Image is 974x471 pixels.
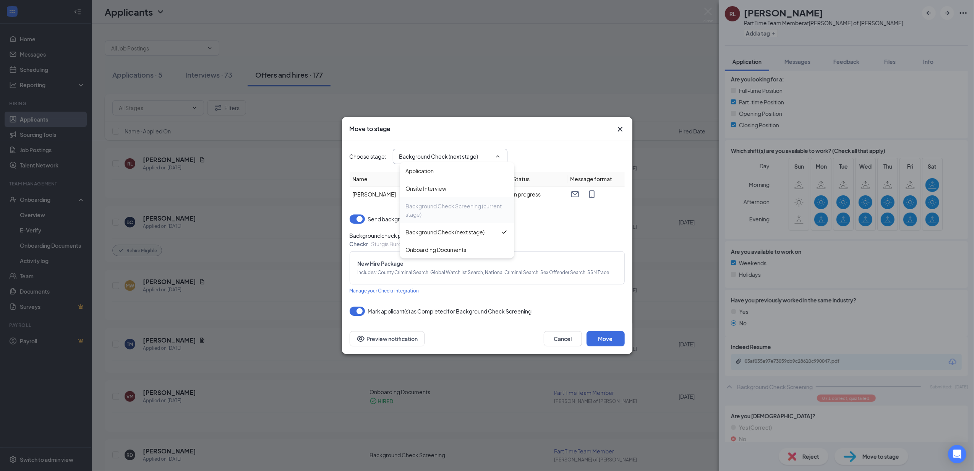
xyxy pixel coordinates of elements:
[368,214,483,224] span: Send background check request to applicant?
[616,125,625,134] svg: Cross
[350,331,425,346] button: Preview notificationEye
[406,184,447,193] div: Onsite Interview
[616,125,625,134] button: Close
[350,231,625,240] span: Background check provider :
[406,228,485,236] div: Background Check (next stage)
[587,331,625,346] button: Move
[501,228,508,236] svg: Checkmark
[368,307,532,316] span: Mark applicant(s) as Completed for Background Check Screening
[350,172,510,187] th: Name
[358,259,617,268] span: New Hire Package
[567,172,625,187] th: Message format
[350,286,419,295] a: Manage your Checkr integration
[371,240,435,247] span: Sturgis Burgers, Inc. - 530
[353,191,396,198] span: [PERSON_NAME]
[350,240,368,247] span: Checkr
[350,288,419,294] span: Manage your Checkr integration
[495,153,501,159] svg: ChevronUp
[948,445,966,463] div: Open Intercom Messenger
[350,152,387,161] span: Choose stage :
[358,269,617,276] span: Includes : County Criminal Search, Global Watchlist Search, National Criminal Search, Sex Offende...
[350,125,391,133] h3: Move to stage
[406,167,434,175] div: Application
[406,245,467,254] div: Onboarding Documents
[510,172,567,187] th: Status
[587,190,596,199] svg: MobileSms
[406,202,508,219] div: Background Check Screening (current stage)
[356,334,365,343] svg: Eye
[544,331,582,346] button: Cancel
[570,190,580,199] svg: Email
[510,187,567,202] td: in progress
